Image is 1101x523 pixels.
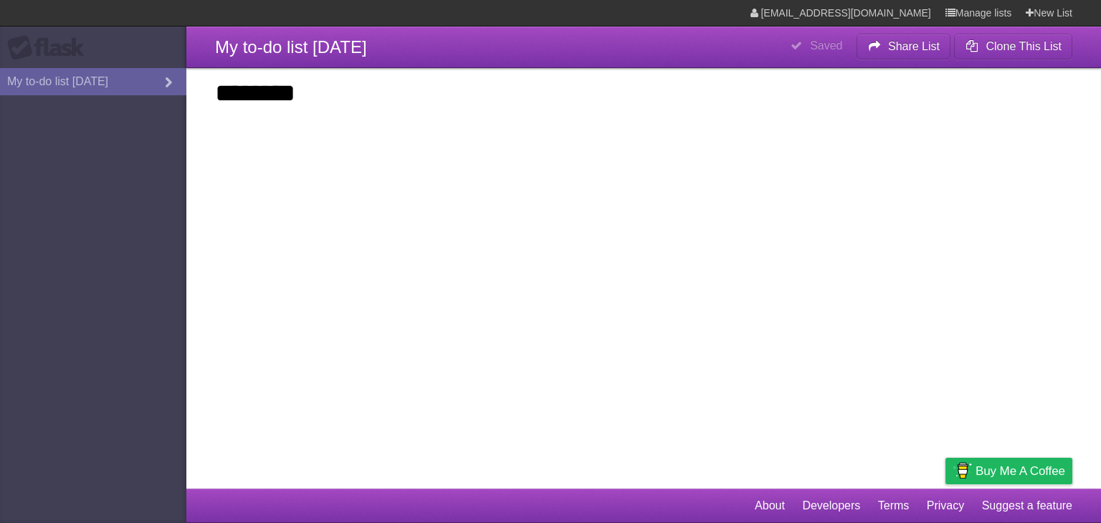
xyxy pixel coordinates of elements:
[215,37,367,57] span: My to-do list [DATE]
[945,458,1072,484] a: Buy me a coffee
[888,40,940,52] b: Share List
[878,492,910,519] a: Terms
[927,492,964,519] a: Privacy
[802,492,860,519] a: Developers
[810,39,842,52] b: Saved
[954,34,1072,59] button: Clone This List
[982,492,1072,519] a: Suggest a feature
[986,40,1062,52] b: Clone This List
[857,34,951,59] button: Share List
[953,459,972,483] img: Buy me a coffee
[755,492,785,519] a: About
[7,35,93,61] div: Flask
[976,459,1065,484] span: Buy me a coffee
